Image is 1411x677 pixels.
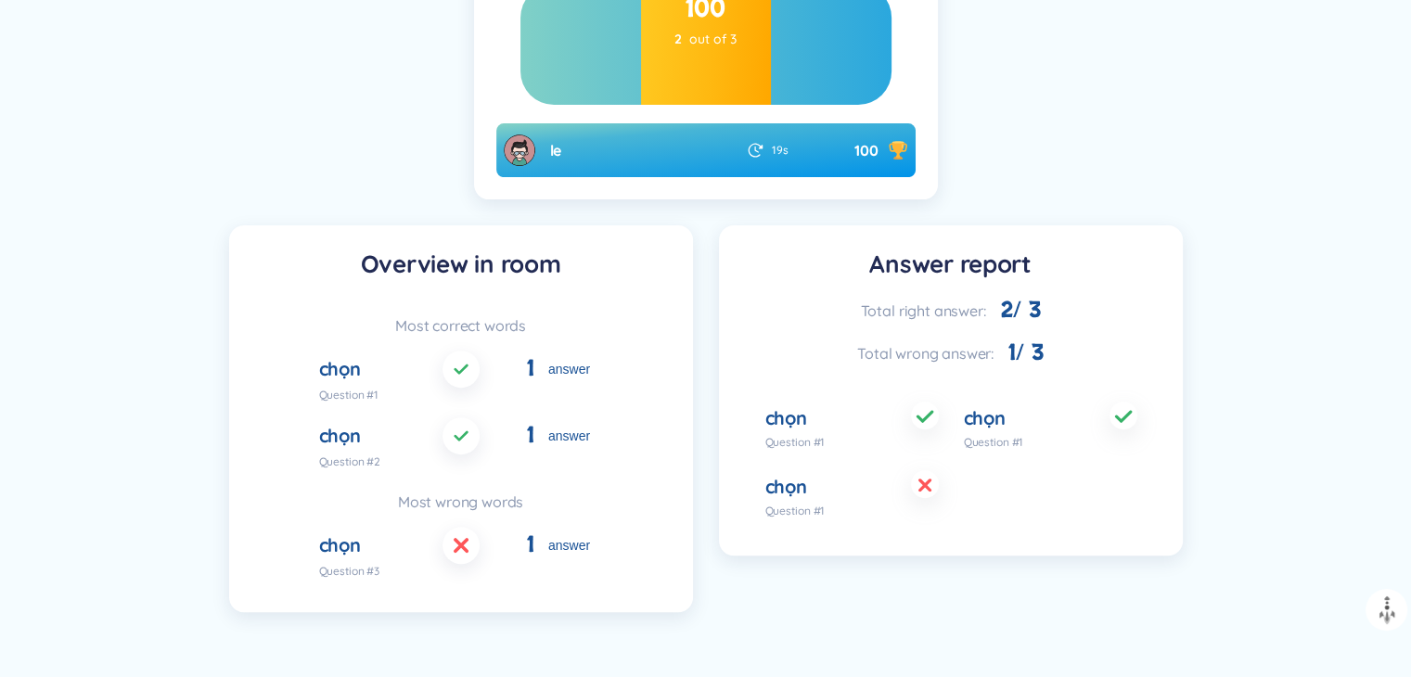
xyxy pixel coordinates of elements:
div: answer [548,426,590,446]
img: to top [1372,595,1402,625]
span: 1 [527,353,534,384]
span: 1 [527,420,534,451]
span: 1 [527,530,534,560]
span: Question #1 [964,435,1024,449]
div: chọn [319,532,414,558]
div: chọn [319,423,414,449]
span: Total wrong answer: [857,343,994,364]
div: chọn [964,405,1006,431]
div: answer [548,359,590,379]
span: Total right answer: [861,300,986,321]
span: Question #2 [319,454,414,469]
div: chọn [319,356,414,382]
span: Question #1 [765,504,826,517]
span: 1 / 3 [1008,336,1044,371]
span: 100 [854,141,879,160]
h6: Most correct words [251,315,671,336]
div: le [550,140,562,160]
div: answer [548,535,590,556]
span: Question #1 [319,388,414,402]
h1: Overview in room [251,248,671,281]
div: chọn [765,405,807,431]
span: 2 / 3 [1000,293,1040,328]
strong: 2 [674,29,682,49]
img: avatar [504,134,535,166]
div: out of 3 [674,29,737,49]
span: 19 s [772,143,789,158]
div: chọn [765,474,807,500]
span: Question #3 [319,564,414,579]
h1: Answer report [741,248,1161,281]
h6: Most wrong words [251,492,671,512]
span: Question #1 [765,435,826,449]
